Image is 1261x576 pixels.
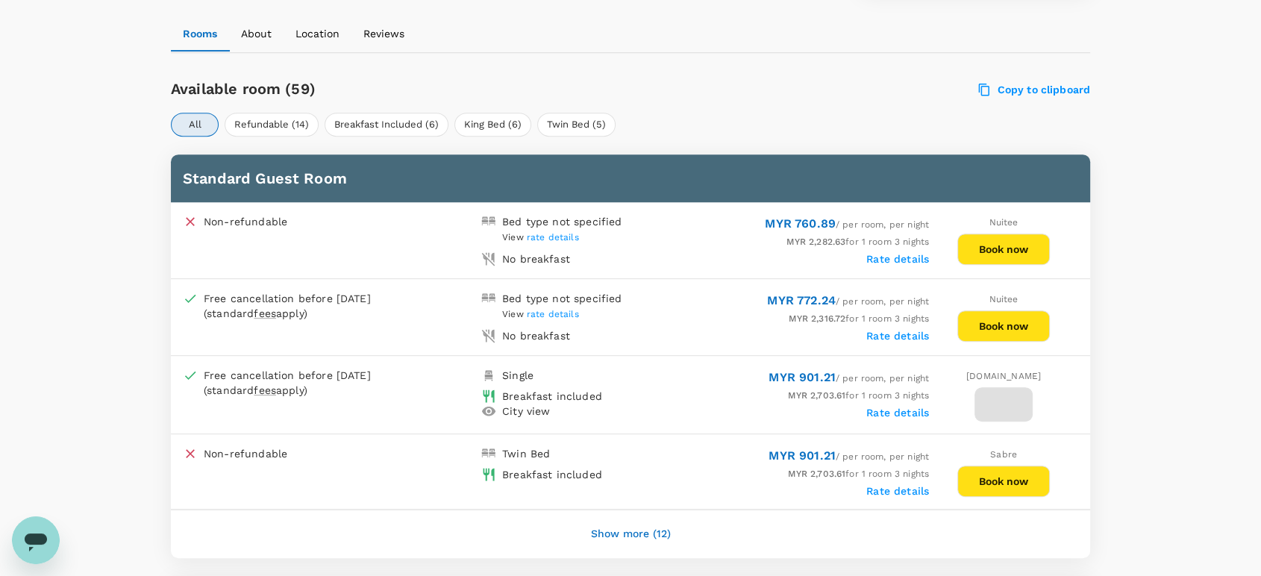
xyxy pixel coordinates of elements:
span: MYR 2,703.61 [788,390,845,401]
div: Single [502,368,533,383]
div: Bed type not specified [502,291,622,306]
img: double-bed-icon [481,446,496,461]
span: Nuitee [989,217,1018,228]
span: for 1 room 3 nights [788,390,929,401]
span: rate details [527,309,579,319]
h6: Standard Guest Room [183,166,1078,190]
button: Twin Bed (5) [537,113,616,137]
label: Rate details [866,407,929,419]
label: Rate details [866,485,929,497]
label: Rate details [866,330,929,342]
label: Rate details [866,253,929,265]
span: MYR 901.21 [769,370,836,384]
span: for 1 room 3 nights [789,313,929,324]
div: No breakfast [502,251,570,266]
button: Show more (12) [570,516,692,552]
span: for 1 room 3 nights [786,237,929,247]
span: rate details [527,232,579,242]
span: for 1 room 3 nights [788,469,929,479]
span: [DOMAIN_NAME] [966,371,1041,381]
span: MYR 772.24 [767,293,836,307]
button: Book now [957,466,1050,497]
div: No breakfast [502,328,570,343]
span: / per room, per night [767,296,929,307]
span: fees [254,384,276,396]
img: double-bed-icon [481,214,496,229]
span: Sabre [990,449,1017,460]
div: Breakfast included [502,467,602,482]
button: All [171,113,219,137]
span: / per room, per night [769,451,929,462]
span: MYR 2,282.63 [786,237,845,247]
img: double-bed-icon [481,291,496,306]
p: Non-refundable [204,214,287,229]
button: Book now [957,234,1050,265]
span: Nuitee [989,294,1018,304]
span: View [502,232,579,242]
p: About [241,26,272,41]
span: MYR 760.89 [765,216,836,231]
span: / per room, per night [769,373,929,384]
button: Refundable (14) [225,113,319,137]
img: single-bed-icon [481,368,496,383]
button: Breakfast Included (6) [325,113,448,137]
span: View [502,309,579,319]
p: Rooms [183,26,217,41]
div: Bed type not specified [502,214,622,229]
button: King Bed (6) [454,113,531,137]
div: Free cancellation before [DATE] (standard apply) [204,291,405,321]
button: Book now [957,310,1050,342]
h6: Available room (59) [171,77,704,101]
p: Non-refundable [204,446,287,461]
iframe: Button to launch messaging window [12,516,60,564]
p: Location [295,26,339,41]
span: / per room, per night [765,219,929,230]
span: MYR 901.21 [769,448,836,463]
span: MYR 2,316.72 [789,313,845,324]
p: Reviews [363,26,404,41]
span: fees [254,307,276,319]
div: Breakfast included [502,389,602,404]
span: MYR 2,703.61 [788,469,845,479]
label: Copy to clipboard [979,83,1090,96]
div: City view [502,404,550,419]
div: Twin Bed [502,446,550,461]
div: Free cancellation before [DATE] (standard apply) [204,368,405,398]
